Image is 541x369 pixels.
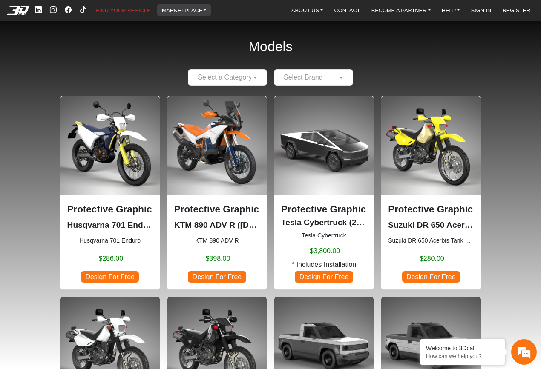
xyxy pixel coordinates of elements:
[4,222,162,252] textarea: Type your message and hit 'Enter'
[174,219,260,232] p: KTM 890 ADV R (2023-2025)
[57,45,156,56] div: Chat with us now
[109,252,162,278] div: Articles
[98,254,123,264] span: $286.00
[468,4,495,16] a: SIGN IN
[167,96,267,290] div: KTM 890 ADV R
[420,254,444,264] span: $280.00
[381,96,481,195] img: DR 650Acerbis Tank 5.3 Gl1996-2024
[140,4,160,25] div: Minimize live chat window
[174,236,260,245] small: KTM 890 ADV R
[438,4,463,16] a: HELP
[281,217,367,229] p: Tesla Cybertruck (2024)
[388,236,474,245] small: Suzuki DR 650 Acerbis Tank 5.3 Gl
[381,96,481,290] div: Suzuki DR 650 Acerbis Tank 5.3 Gl
[60,96,160,195] img: 701 Enduronull2016-2024
[274,96,374,290] div: Tesla Cybertruck
[388,202,474,217] p: Protective Graphic Kit
[81,271,139,283] span: Design For Free
[158,4,210,16] a: MARKETPLACE
[9,44,22,57] div: Navigation go back
[4,266,57,272] span: Conversation
[274,96,374,195] img: Cybertrucknull2024
[295,271,353,283] span: Design For Free
[310,246,340,256] span: $3,800.00
[281,202,367,217] p: Protective Graphic Kit
[331,4,364,16] a: CONTACT
[426,345,498,352] div: Welcome to 3Dcal
[174,202,260,217] p: Protective Graphic Kit
[60,96,160,290] div: Husqvarna 701 Enduro
[57,252,110,278] div: FAQs
[92,4,154,16] a: FIND YOUR VEHICLE
[188,271,246,283] span: Design For Free
[288,4,326,16] a: ABOUT US
[167,96,267,195] img: 890 ADV R null2023-2025
[49,100,118,181] span: We're online!
[402,271,460,283] span: Design For Free
[281,231,367,240] small: Tesla Cybertruck
[67,202,153,217] p: Protective Graphic Kit
[248,27,292,66] h2: Models
[388,219,474,232] p: Suzuki DR 650 Acerbis Tank 5.3 Gl (1996-2024)
[499,4,533,16] a: REGISTER
[67,219,153,232] p: Husqvarna 701 Enduro (2016-2024)
[67,236,153,245] small: Husqvarna 701 Enduro
[426,353,498,359] p: How can we help you?
[205,254,230,264] span: $398.00
[368,4,434,16] a: BECOME A PARTNER
[292,260,356,270] span: * Includes Installation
